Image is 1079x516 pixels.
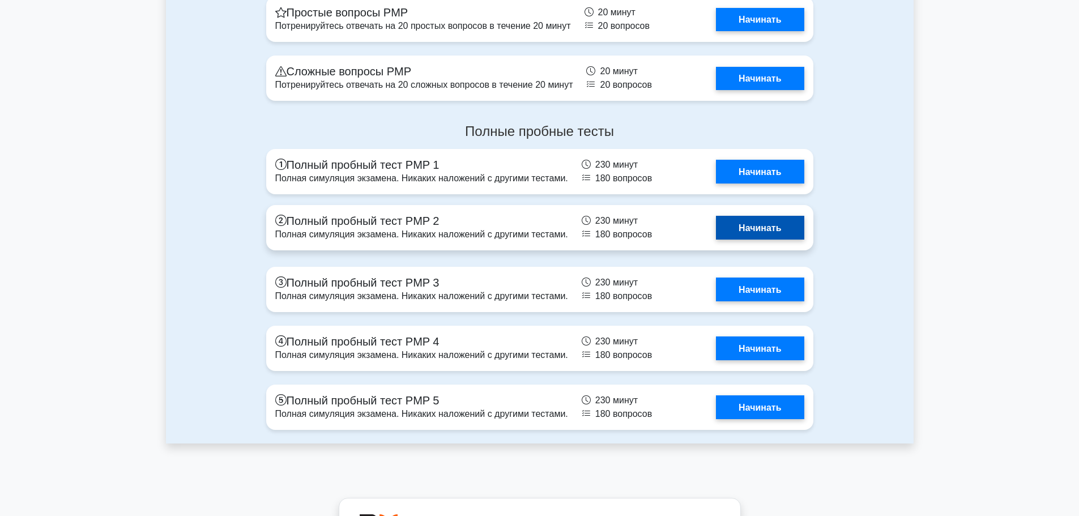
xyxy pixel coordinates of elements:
a: Начинать [716,8,804,31]
a: Начинать [716,336,804,360]
font: Полные пробные тесты [465,123,614,139]
a: Начинать [716,278,804,301]
a: Начинать [716,160,804,183]
a: Начинать [716,395,804,419]
a: Начинать [716,67,804,90]
a: Начинать [716,216,804,239]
